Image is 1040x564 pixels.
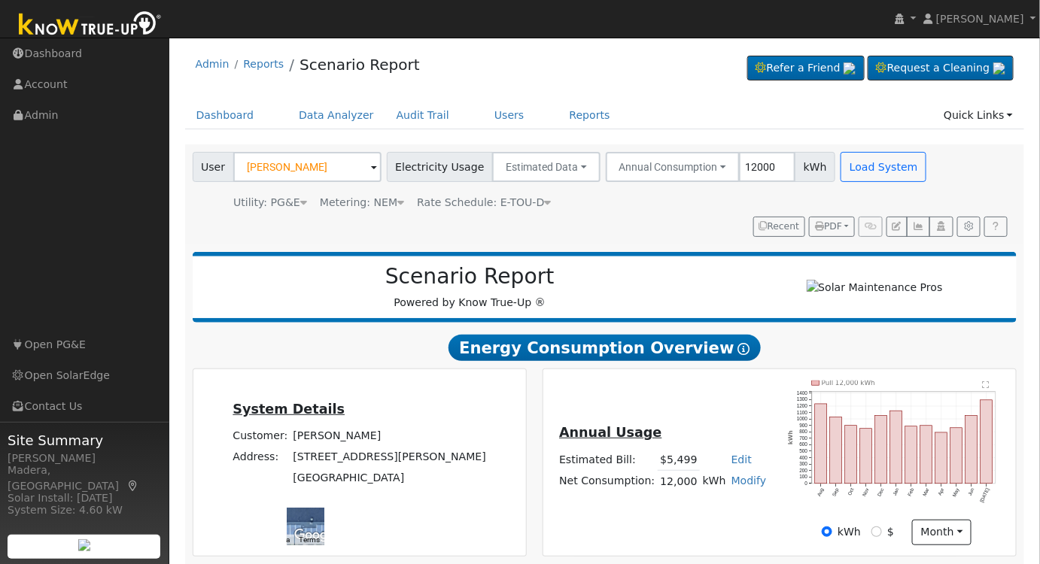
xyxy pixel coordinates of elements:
[193,152,234,182] span: User
[795,152,835,182] span: kWh
[8,430,161,450] span: Site Summary
[731,453,752,465] a: Edit
[920,426,932,484] rect: onclick=""
[700,471,728,493] td: kWh
[938,487,947,496] text: Apr
[797,403,808,408] text: 1200
[805,481,808,486] text: 0
[957,217,981,238] button: Settings
[877,487,886,497] text: Dec
[862,487,871,497] text: Nov
[838,524,861,540] label: kWh
[875,415,887,484] rect: onclick=""
[290,526,340,545] a: Open this area in Google Maps (opens a new window)
[799,423,807,428] text: 900
[799,448,807,453] text: 500
[807,280,943,296] img: Solar Maintenance Pros
[847,487,855,496] text: Oct
[558,102,622,129] a: Reports
[300,56,420,74] a: Scenario Report
[78,539,90,551] img: retrieve
[797,409,808,414] text: 1100
[290,426,489,447] td: [PERSON_NAME]
[797,396,808,402] text: 1300
[557,471,658,493] td: Net Consumption:
[799,468,807,473] text: 200
[385,102,461,129] a: Audit Trail
[196,58,230,70] a: Admin
[559,425,661,440] u: Annual Usage
[950,428,962,484] rect: onclick=""
[892,487,900,496] text: Jan
[290,526,340,545] img: Google
[233,402,345,417] u: System Details
[287,102,385,129] a: Data Analyzer
[929,217,953,238] button: Login As
[907,217,930,238] button: Multi-Series Graph
[907,487,915,496] text: Feb
[981,400,993,484] rect: onclick=""
[799,461,807,466] text: 300
[868,56,1014,81] a: Request a Cleaning
[200,264,740,311] div: Powered by Know True-Up ®
[860,429,872,484] rect: onclick=""
[492,152,601,182] button: Estimated Data
[738,343,750,355] i: Show Help
[871,526,882,537] input: $
[890,411,902,484] rect: onclick=""
[557,449,658,471] td: Estimated Bill:
[387,152,493,182] span: Electricity Usage
[233,195,307,211] div: Utility: PG&E
[290,468,489,489] td: [GEOGRAPHIC_DATA]
[968,487,976,496] text: Jun
[935,432,947,484] rect: onclick=""
[845,426,857,484] rect: onclick=""
[230,447,290,468] td: Address:
[8,450,161,466] div: [PERSON_NAME]
[799,455,807,460] text: 400
[799,441,807,447] text: 600
[822,379,875,387] text: Pull 12,000 kWh
[809,217,855,238] button: PDF
[753,217,806,238] button: Recent
[230,426,290,447] td: Customer:
[8,490,161,506] div: Solar Install: [DATE]
[912,520,972,545] button: month
[905,426,917,484] rect: onclick=""
[886,217,908,238] button: Edit User
[417,196,551,208] span: Alias: None
[658,449,700,471] td: $5,499
[979,487,991,504] text: [DATE]
[126,480,140,492] a: Map
[299,535,320,544] a: Terms (opens in new tab)
[797,390,808,396] text: 1400
[841,152,926,182] button: Load System
[449,335,760,362] span: Energy Consumption Overview
[952,487,962,498] text: May
[233,152,382,182] input: Select a User
[185,102,266,129] a: Dashboard
[984,217,1008,238] a: Help Link
[815,221,842,232] span: PDF
[243,58,284,70] a: Reports
[483,102,536,129] a: Users
[658,471,700,493] td: 12,000
[320,195,404,211] div: Metering: NEM
[887,524,894,540] label: $
[993,62,1005,74] img: retrieve
[844,62,856,74] img: retrieve
[816,487,826,497] text: Aug
[815,404,827,484] rect: onclick=""
[965,415,978,484] rect: onclick=""
[799,474,807,479] text: 100
[830,417,842,484] rect: onclick=""
[8,502,161,518] div: System Size: 4.60 kW
[922,487,930,497] text: Mar
[983,381,990,388] text: 
[832,487,841,497] text: Sep
[11,8,169,42] img: Know True-Up
[208,264,731,290] h2: Scenario Report
[936,13,1024,25] span: [PERSON_NAME]
[799,435,807,441] text: 700
[747,56,865,81] a: Refer a Friend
